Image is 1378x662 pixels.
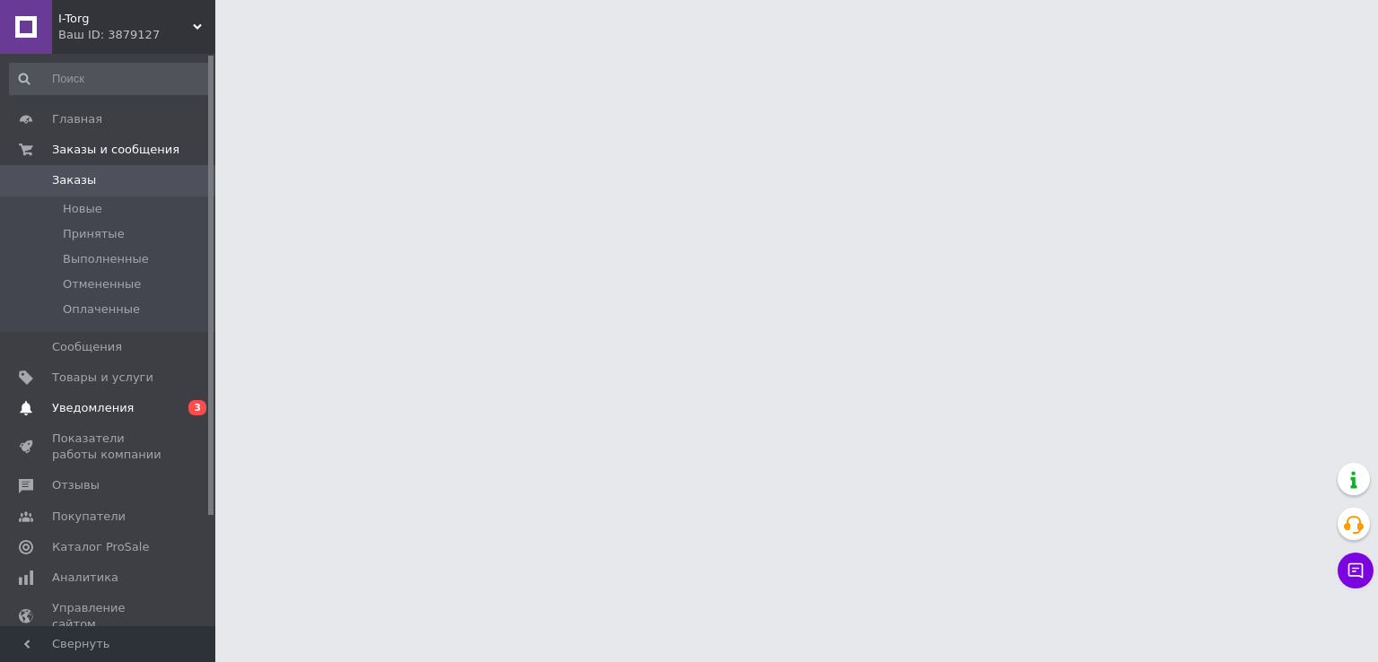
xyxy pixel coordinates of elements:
span: I-Torg [58,11,193,27]
span: Заказы [52,172,96,188]
span: Товары и услуги [52,370,153,386]
span: Аналитика [52,570,118,586]
span: Покупатели [52,509,126,525]
span: 3 [188,400,206,415]
div: Ваш ID: 3879127 [58,27,215,43]
span: Принятые [63,226,125,242]
input: Поиск [9,63,212,95]
span: Каталог ProSale [52,539,149,555]
span: Отмененные [63,276,141,292]
span: Отзывы [52,477,100,493]
span: Показатели работы компании [52,431,166,463]
button: Чат с покупателем [1338,553,1374,588]
span: Управление сайтом [52,600,166,632]
span: Уведомления [52,400,134,416]
span: Заказы и сообщения [52,142,179,158]
span: Выполненные [63,251,149,267]
span: Оплаченные [63,301,140,318]
span: Новые [63,201,102,217]
span: Главная [52,111,102,127]
span: Сообщения [52,339,122,355]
